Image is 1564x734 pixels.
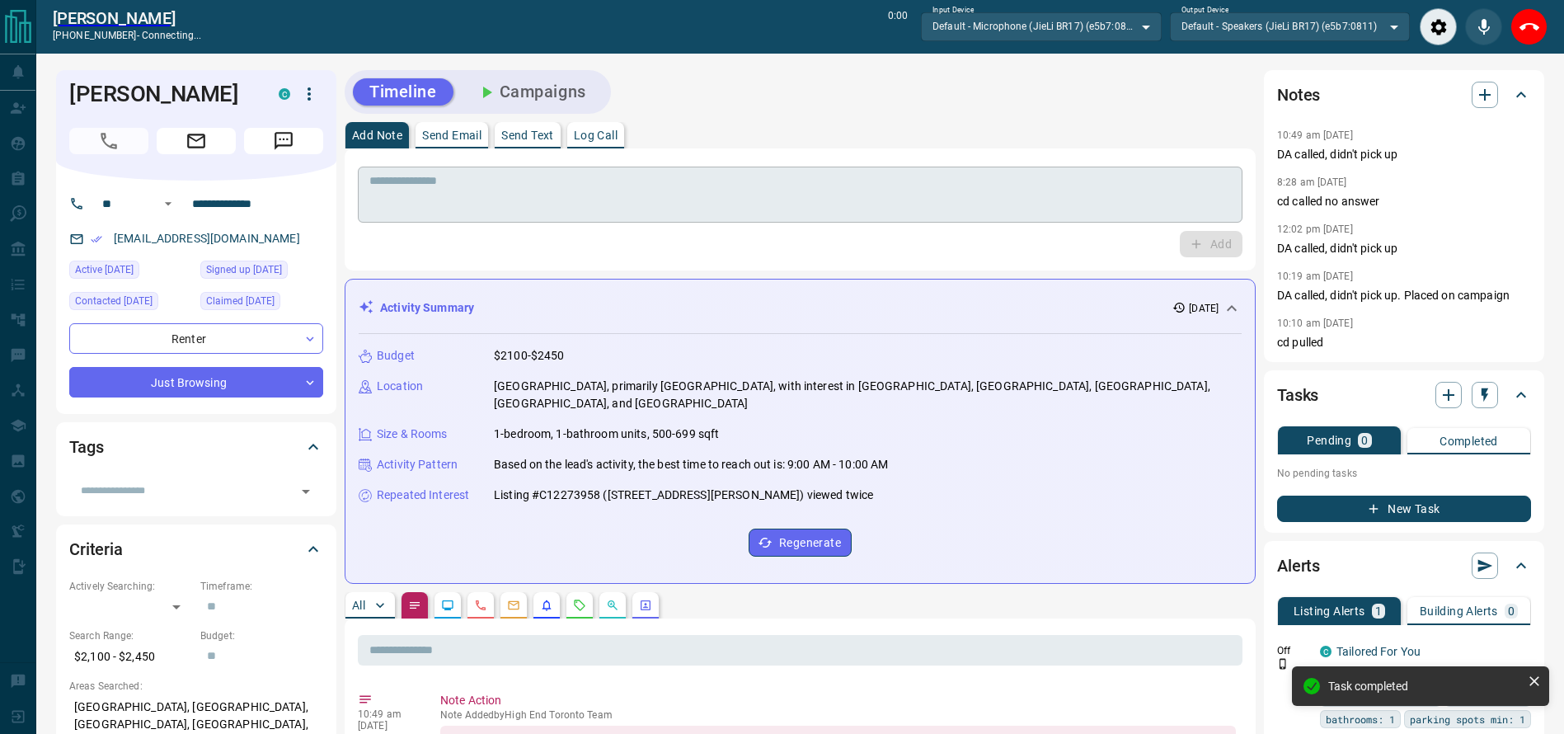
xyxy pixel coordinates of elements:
div: Tasks [1277,375,1531,415]
p: All [352,600,365,611]
p: Actively Searching: [69,579,192,594]
svg: Requests [573,599,586,612]
p: 10:49 am [DATE] [1277,129,1353,141]
div: Alerts [1277,546,1531,586]
p: Send Email [422,129,481,141]
button: Campaigns [460,78,603,106]
div: Audio Settings [1420,8,1457,45]
button: Open [158,194,178,214]
p: cd pulled [1277,334,1531,351]
button: New Task [1277,496,1531,522]
span: Call [69,128,148,154]
div: condos.ca [1320,646,1332,657]
p: Activity Pattern [377,456,458,473]
p: Budget [377,347,415,365]
span: Signed up [DATE] [206,261,282,278]
p: Off [1277,643,1310,658]
div: Tags [69,427,323,467]
p: DA called, didn't pick up [1277,240,1531,257]
svg: Listing Alerts [540,599,553,612]
div: Tue Aug 05 2025 [200,261,323,284]
p: Add Note [352,129,402,141]
svg: Push Notification Only [1277,658,1289,670]
div: Default - Speakers (JieLi BR17) (e5b7:0811) [1170,12,1410,40]
p: Send Text [501,129,554,141]
p: 10:10 am [DATE] [1277,318,1353,329]
p: 1-bedroom, 1-bathroom units, 500-699 sqft [494,426,719,443]
div: Mute [1465,8,1502,45]
p: [DATE] [1189,301,1219,316]
div: Renter [69,323,323,354]
button: Open [294,480,317,503]
svg: Emails [507,599,520,612]
div: Just Browsing [69,367,323,398]
div: Sat Oct 04 2025 [200,292,323,315]
svg: Notes [408,599,421,612]
span: Claimed [DATE] [206,293,275,309]
p: 10:49 am [358,708,416,720]
p: Listing #C12273958 ([STREET_ADDRESS][PERSON_NAME]) viewed twice [494,487,873,504]
div: Task completed [1328,680,1521,693]
p: 0:00 [888,8,908,45]
p: cd called no answer [1277,193,1531,210]
div: End Call [1510,8,1548,45]
p: Size & Rooms [377,426,448,443]
p: 0 [1508,605,1515,617]
p: Budget: [200,628,323,643]
div: condos.ca [279,88,290,100]
p: $2,100 - $2,450 [69,643,192,670]
p: 8:28 am [DATE] [1277,176,1347,188]
button: Regenerate [749,529,852,557]
p: Activity Summary [380,299,474,317]
svg: Lead Browsing Activity [441,599,454,612]
p: DA called, didn't pick up [1277,146,1531,163]
p: [GEOGRAPHIC_DATA], primarily [GEOGRAPHIC_DATA], with interest in [GEOGRAPHIC_DATA], [GEOGRAPHIC_D... [494,378,1242,412]
p: DA called, didn't pick up. Placed on campaign [1277,287,1531,304]
span: connecting... [142,30,201,41]
button: Timeline [353,78,453,106]
p: Search Range: [69,628,192,643]
p: [DATE] [358,720,416,732]
svg: Calls [474,599,487,612]
span: Email [157,128,236,154]
span: Message [244,128,323,154]
div: Sat Oct 11 2025 [69,292,192,315]
p: Repeated Interest [377,487,469,504]
h2: Alerts [1277,553,1320,579]
p: Completed [1440,435,1498,447]
a: [PERSON_NAME] [53,8,201,28]
svg: Agent Actions [639,599,652,612]
label: Output Device [1181,5,1228,16]
p: Note Added by High End Toronto Team [440,709,1236,721]
p: Based on the lead's activity, the best time to reach out is: 9:00 AM - 10:00 AM [494,456,888,473]
p: $2100-$2450 [494,347,564,365]
div: Default - Microphone (JieLi BR17) (e5b7:0811) [921,12,1161,40]
span: Active [DATE] [75,261,134,278]
h2: Tasks [1277,382,1318,408]
p: No pending tasks [1277,461,1531,486]
svg: Opportunities [606,599,619,612]
p: Location [377,378,423,395]
h2: Tags [69,434,103,460]
p: [PHONE_NUMBER] - [53,28,201,43]
a: Tailored For You [1336,645,1421,658]
p: 12:02 pm [DATE] [1277,223,1353,235]
p: Areas Searched: [69,679,323,694]
label: Input Device [932,5,975,16]
svg: Email Verified [91,233,102,245]
div: Notes [1277,75,1531,115]
div: Activity Summary[DATE] [359,293,1242,323]
h1: [PERSON_NAME] [69,81,254,107]
h2: Notes [1277,82,1320,108]
p: Building Alerts [1420,605,1498,617]
p: Note Action [440,692,1236,709]
p: Listing Alerts [1294,605,1365,617]
p: 10:19 am [DATE] [1277,271,1353,282]
p: Log Call [574,129,618,141]
span: Contacted [DATE] [75,293,153,309]
h2: Criteria [69,536,123,562]
p: Pending [1307,435,1351,446]
p: Timeframe: [200,579,323,594]
div: Sat Oct 04 2025 [69,261,192,284]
